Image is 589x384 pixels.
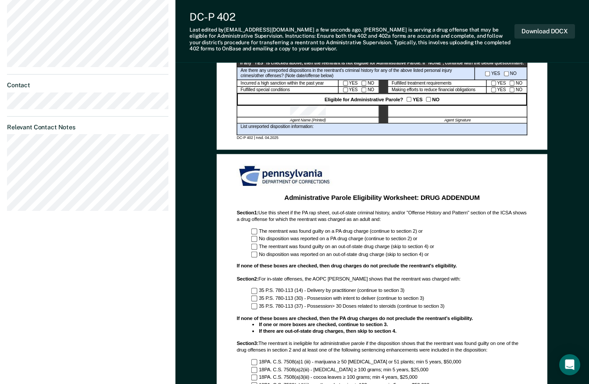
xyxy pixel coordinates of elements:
li: If there are out-of-state drug charges, then skip to section 4. [259,328,528,335]
div: YES NO [339,87,379,94]
div: Are there any unreported dispositions in the reentrant's criminal history for any of the above li... [237,68,475,80]
dt: Contact [7,82,168,89]
div: The reentrant is ineligible for administrative parole if the disposition shows that the reentrant... [237,341,528,354]
div: DC-P 402 [189,11,514,23]
div: Agent Name (Printed) [237,117,379,124]
div: 35 P.S. 780-113 (30) - Possession with intent to deliver (continue to section 3) [251,295,527,302]
div: The reentrant was found guilty on a PA drug charge (continue to section 2) or [251,228,527,235]
span: a few seconds ago [316,27,361,33]
div: If none of these boxes are checked, then the PA drug charges do not preclude the reentrant's elig... [237,315,528,335]
div: 18PA. C.S. 7508(a)1 (iii) - marijuana ≥ 50 [MEDICAL_DATA] or 51 plants; min 5 years, $50,000 [251,359,527,366]
div: 35 P.S. 780-113 (37) - Possession> 30 Doses related to steroids (continue to section 3) [251,303,527,310]
div: If any "YES" is checked above, then the reentrant is not eligible for Administrative Parole. If "... [237,60,528,68]
b: Section 1 : [237,210,259,216]
div: Administrative Parole Eligibility Worksheet: DRUG ADDENDUM [242,194,523,203]
div: Making efforts to reduce financial obligations [388,87,487,94]
div: YES NO [487,80,528,87]
div: 18PA. C.S. 7508(a)2(iii) - [MEDICAL_DATA] ≥ 100 grams; min 5 years, $25,000 [251,367,527,373]
img: PDOC Logo [237,164,334,189]
div: Fulfilled special conditions [237,87,339,94]
div: The reentrant was found guilty on an out-of-state drug charge (skip to section 4) or [251,244,527,250]
div: Use this sheet if the PA rap sheet, out-of-state criminal history, and/or "Offense History and Pa... [237,210,528,223]
div: YES NO [339,80,379,87]
div: Fulfilled treatment requirements [388,80,487,87]
div: YES NO [487,87,528,94]
div: YES NO [475,68,527,80]
div: Agent Signature [388,117,528,124]
div: List unreported disposition information: [237,124,528,135]
div: Eligible for Administrative Parole? YES NO [237,94,528,106]
b: Section 3 : [237,341,259,346]
div: 35 P.S. 780-113 (14) - Delivery by practitioner (continue to section 3) [251,288,527,295]
dt: Relevant Contact Notes [7,124,168,131]
div: 18PA. C.S. 7508(a)3(iii) - cocoa leaves ≥ 100 grams; min 4 years, $25,000 [251,374,527,381]
div: Incurred a high sanction within the past year [237,80,339,87]
div: No disposition was reported on a PA drug charge (continue to section 2) or [251,236,527,243]
div: DC-P 402 | rvsd. 04.2025 [237,135,528,141]
div: Open Intercom Messenger [559,354,580,375]
div: For in-state offenses, the AOPC [PERSON_NAME] shows that the reentrant was charged with: [237,276,528,282]
div: No disposition was reported on an out-of-state drug charge (skip to section 4) or [251,252,527,258]
div: Last edited by [EMAIL_ADDRESS][DOMAIN_NAME] . [PERSON_NAME] is serving a drug offense that may be... [189,27,514,52]
div: If none of these boxes are checked, then drug charges do not preclude the reentrant's eligibility. [237,263,528,270]
button: Download DOCX [514,24,575,39]
b: Section 2 : [237,276,259,281]
li: If one or more boxes are checked, continue to section 3. [259,322,528,328]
